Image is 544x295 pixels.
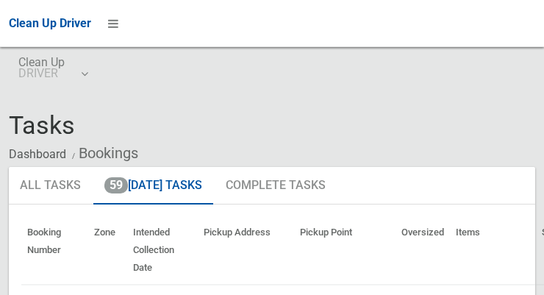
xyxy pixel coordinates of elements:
[198,216,294,285] th: Pickup Address
[68,140,138,167] li: Bookings
[9,13,91,35] a: Clean Up Driver
[215,167,337,205] a: Complete Tasks
[9,167,92,205] a: All Tasks
[9,110,75,140] span: Tasks
[294,216,396,285] th: Pickup Point
[127,216,198,285] th: Intended Collection Date
[450,216,536,285] th: Items
[21,216,88,285] th: Booking Number
[18,68,65,79] small: DRIVER
[88,216,127,285] th: Zone
[9,16,91,30] span: Clean Up Driver
[396,216,450,285] th: Oversized
[9,147,66,161] a: Dashboard
[93,167,213,205] a: 59[DATE] Tasks
[9,47,96,94] a: Clean UpDRIVER
[18,57,87,79] span: Clean Up
[104,177,128,193] span: 59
